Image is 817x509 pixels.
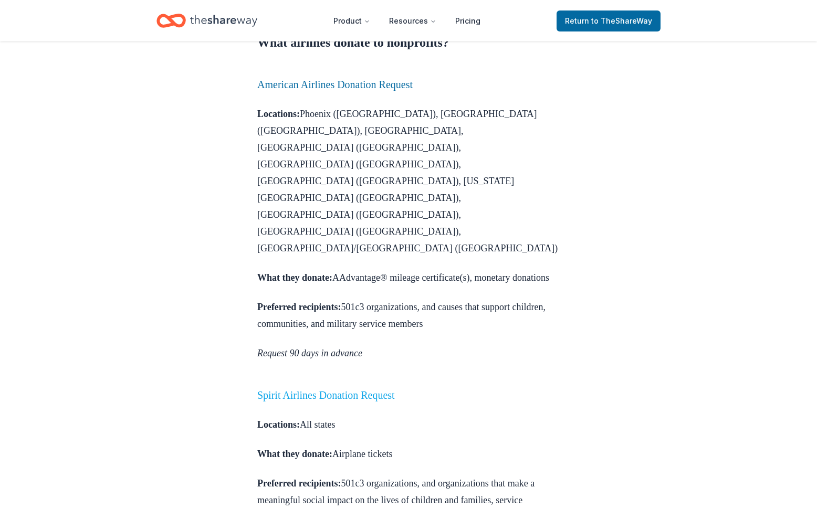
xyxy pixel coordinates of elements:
[257,446,560,462] p: Airplane tickets
[257,272,332,283] strong: What they donate:
[257,449,332,459] strong: What they donate:
[257,34,560,51] h2: What airlines donate to nonprofits?
[257,299,560,332] p: 501c3 organizations, and causes that support children, communities, and military service members
[257,478,341,489] strong: Preferred recipients:
[325,8,489,33] nav: Main
[156,8,257,33] a: Home
[565,15,652,27] span: Return
[257,79,413,90] a: American Airlines Donation Request
[257,416,560,433] p: All states
[257,302,341,312] strong: Preferred recipients:
[381,10,445,31] button: Resources
[257,109,300,119] strong: Locations:
[257,348,362,358] em: Request 90 days in advance
[257,419,300,430] strong: Locations:
[591,16,652,25] span: to TheShareWay
[257,389,395,401] a: Spirit Airlines Donation Request
[325,10,379,31] button: Product
[557,10,661,31] a: Returnto TheShareWay
[257,105,560,257] p: Phoenix ([GEOGRAPHIC_DATA]), [GEOGRAPHIC_DATA] ([GEOGRAPHIC_DATA]), [GEOGRAPHIC_DATA], [GEOGRAPHI...
[447,10,489,31] a: Pricing
[257,269,560,286] p: AAdvantage® mileage certificate(s), monetary donations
